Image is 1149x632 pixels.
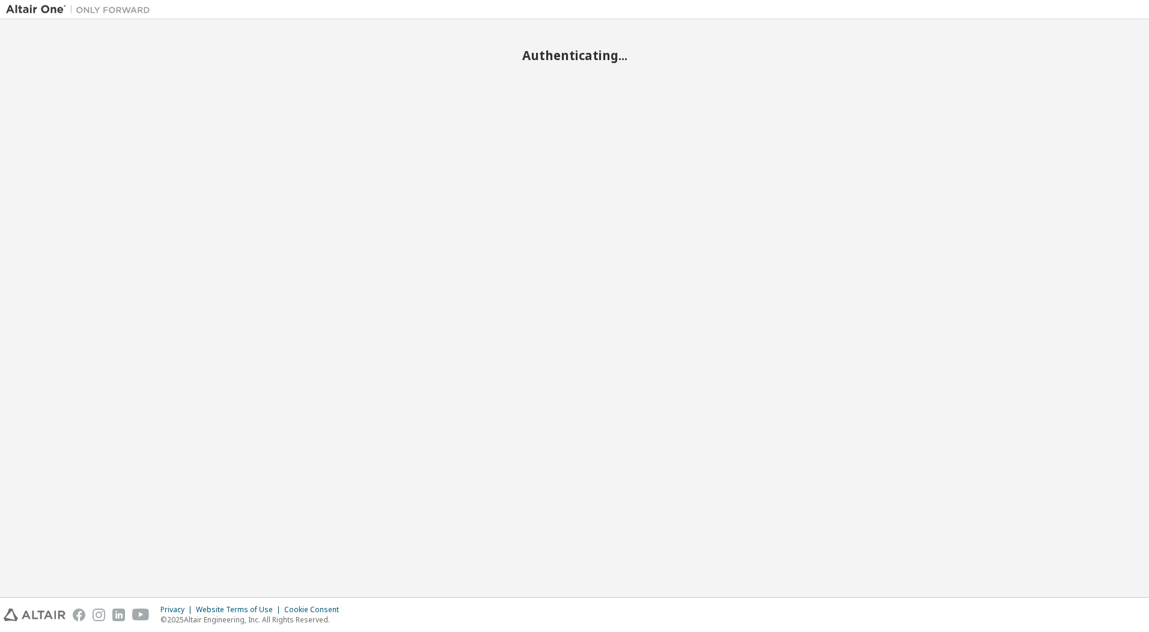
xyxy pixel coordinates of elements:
p: © 2025 Altair Engineering, Inc. All Rights Reserved. [160,615,346,625]
img: Altair One [6,4,156,16]
div: Cookie Consent [284,605,346,615]
img: youtube.svg [132,609,150,621]
img: instagram.svg [93,609,105,621]
div: Privacy [160,605,196,615]
img: facebook.svg [73,609,85,621]
h2: Authenticating... [6,47,1143,63]
div: Website Terms of Use [196,605,284,615]
img: altair_logo.svg [4,609,66,621]
img: linkedin.svg [112,609,125,621]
